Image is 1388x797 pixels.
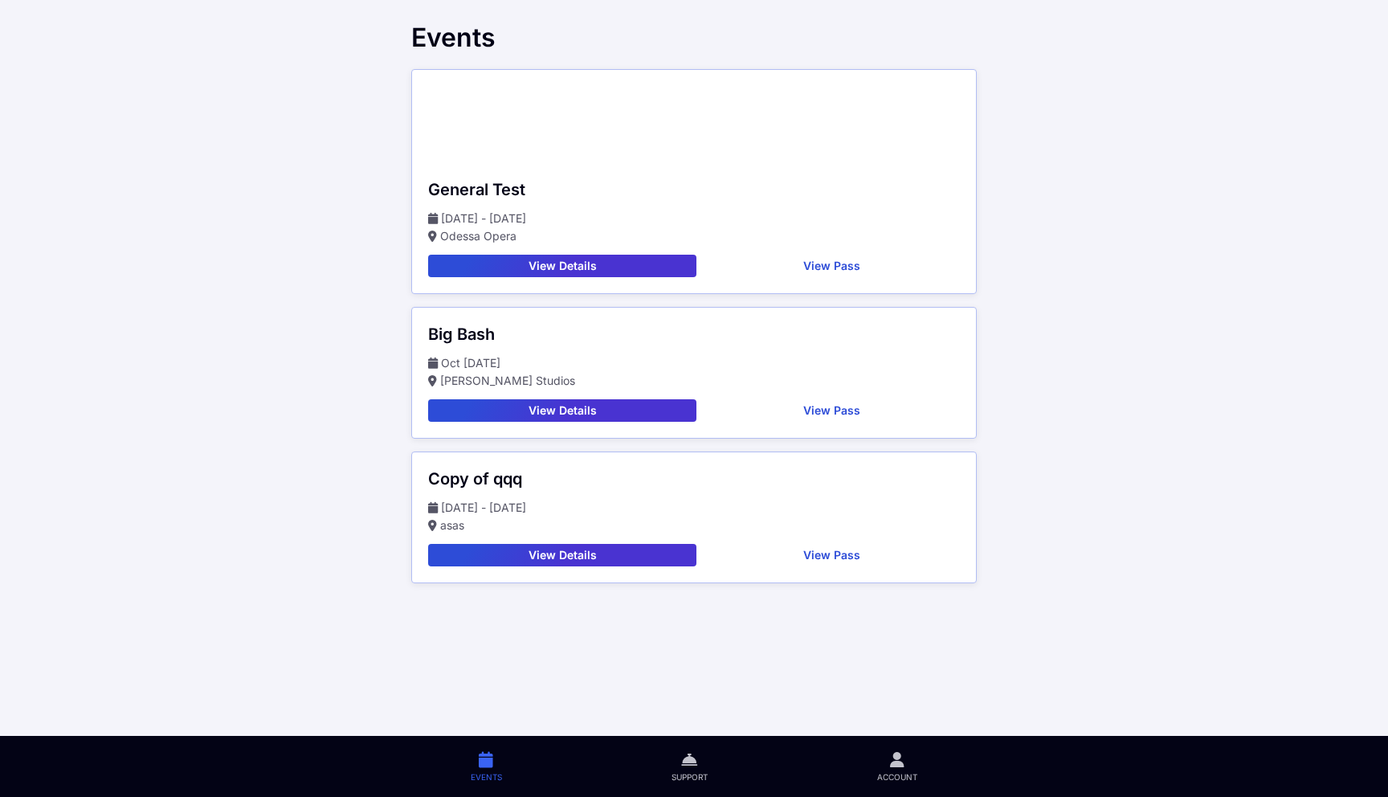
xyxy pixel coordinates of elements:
[703,544,960,566] button: View Pass
[703,255,960,277] button: View Pass
[411,22,977,53] div: Events
[428,324,960,345] div: Big Bash
[793,736,1002,797] a: Account
[428,468,960,489] div: Copy of qqq
[428,354,960,372] p: Oct [DATE]
[428,255,696,277] button: View Details
[586,736,792,797] a: Support
[428,179,960,200] div: General Test
[428,372,960,390] p: [PERSON_NAME] Studios
[877,771,917,783] span: Account
[428,227,960,245] p: Odessa Opera
[428,399,696,422] button: View Details
[428,210,960,227] p: [DATE] - [DATE]
[428,517,960,534] p: asas
[428,499,960,517] p: [DATE] - [DATE]
[672,771,708,783] span: Support
[428,544,696,566] button: View Details
[471,771,502,783] span: Events
[703,399,960,422] button: View Pass
[386,736,586,797] a: Events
